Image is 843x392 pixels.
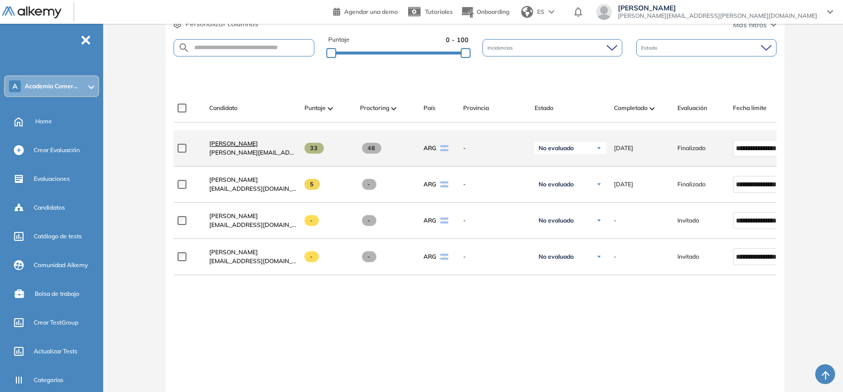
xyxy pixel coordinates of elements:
[733,104,767,112] span: Fecha límite
[35,117,52,126] span: Home
[733,20,777,30] button: Más filtros
[34,232,82,241] span: Catálogo de tests
[614,144,633,153] span: [DATE]
[34,146,80,155] span: Crear Evaluación
[548,10,554,14] img: arrow
[677,104,707,112] span: Evaluación
[440,145,448,151] img: ARG
[2,6,61,19] img: Logo
[34,203,65,212] span: Candidatos
[12,82,17,90] span: A
[362,251,376,262] span: -
[209,221,297,229] span: [EMAIL_ADDRESS][DOMAIN_NAME]
[35,289,79,298] span: Bolsa de trabajo
[596,254,602,260] img: Ícono de flecha
[209,248,258,256] span: [PERSON_NAME]
[174,19,258,29] button: Personalizar columnas
[209,184,297,193] span: [EMAIL_ADDRESS][DOMAIN_NAME]
[362,215,376,226] span: -
[614,216,616,225] span: -
[596,145,602,151] img: Ícono de flecha
[650,107,655,110] img: [missing "en.ARROW_ALT" translation]
[596,218,602,224] img: Ícono de flecha
[539,253,574,261] span: No evaluado
[440,218,448,224] img: ARG
[34,174,70,183] span: Evaluaciones
[328,107,333,110] img: [missing "en.ARROW_ALT" translation]
[440,254,448,260] img: ARG
[34,347,77,356] span: Actualizar Tests
[362,143,381,154] span: 48
[304,143,324,154] span: 33
[360,104,389,112] span: Proctoring
[677,216,699,225] span: Invitado
[463,104,489,112] span: Provincia
[34,376,63,385] span: Categorías
[209,257,297,266] span: [EMAIL_ADDRESS][DOMAIN_NAME]
[539,144,574,152] span: No evaluado
[304,179,320,190] span: 5
[423,216,436,225] span: ARG
[614,252,616,261] span: -
[209,104,238,112] span: Candidato
[614,104,648,112] span: Completado
[423,252,436,261] span: ARG
[733,20,767,30] span: Más filtros
[209,212,258,220] span: [PERSON_NAME]
[423,104,435,112] span: País
[636,39,777,56] div: Estado
[535,104,553,112] span: Estado
[677,180,706,189] span: Finalizado
[209,248,297,257] a: [PERSON_NAME]
[487,44,515,52] span: Incidencias
[461,1,509,23] button: Onboarding
[425,8,453,15] span: Tutoriales
[477,8,509,15] span: Onboarding
[537,7,544,16] span: ES
[304,251,319,262] span: -
[209,140,258,147] span: [PERSON_NAME]
[539,180,574,188] span: No evaluado
[328,35,350,45] span: Puntaje
[463,180,527,189] span: -
[25,82,78,90] span: Academia Comer...
[178,42,190,54] img: SEARCH_ALT
[333,5,398,17] a: Agendar una demo
[463,252,527,261] span: -
[482,39,623,56] div: Incidencias
[614,180,633,189] span: [DATE]
[209,139,297,148] a: [PERSON_NAME]
[209,212,297,221] a: [PERSON_NAME]
[446,35,469,45] span: 0 - 100
[677,144,706,153] span: Finalizado
[304,215,319,226] span: -
[440,181,448,187] img: ARG
[391,107,396,110] img: [missing "en.ARROW_ALT" translation]
[539,217,574,224] span: No evaluado
[209,148,297,157] span: [PERSON_NAME][EMAIL_ADDRESS][DOMAIN_NAME]
[423,144,436,153] span: ARG
[209,175,297,184] a: [PERSON_NAME]
[618,4,817,12] span: [PERSON_NAME]
[641,44,660,52] span: Estado
[596,181,602,187] img: Ícono de flecha
[677,252,699,261] span: Invitado
[34,318,78,327] span: Crear TestGroup
[618,12,817,20] span: [PERSON_NAME][EMAIL_ADDRESS][PERSON_NAME][DOMAIN_NAME]
[304,104,326,112] span: Puntaje
[463,144,527,153] span: -
[209,176,258,183] span: [PERSON_NAME]
[185,19,258,29] span: Personalizar columnas
[423,180,436,189] span: ARG
[463,216,527,225] span: -
[34,261,88,270] span: Comunidad Alkemy
[344,8,398,15] span: Agendar una demo
[521,6,533,18] img: world
[362,179,376,190] span: -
